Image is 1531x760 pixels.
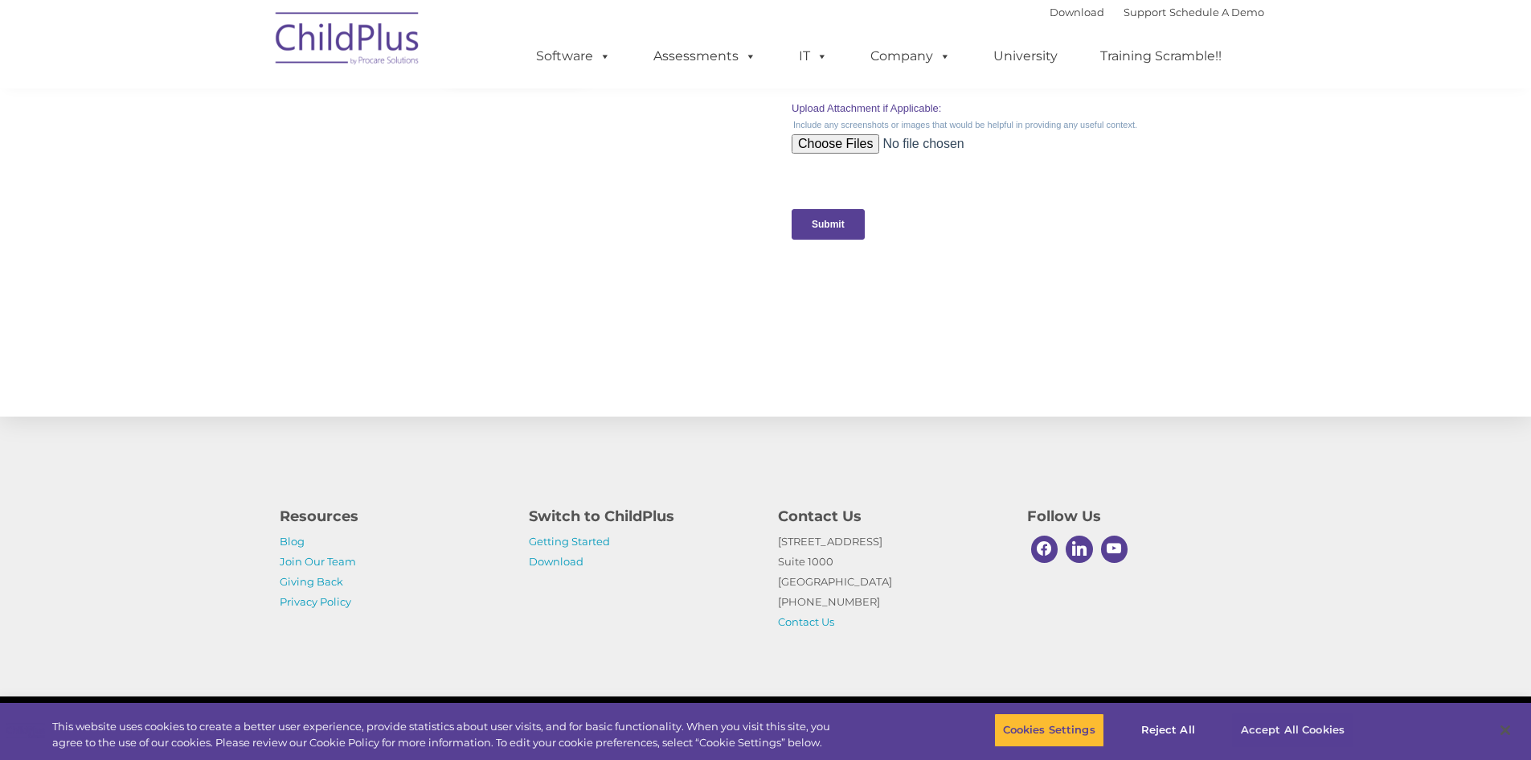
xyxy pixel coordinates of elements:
[529,555,583,568] a: Download
[1062,532,1097,567] a: Linkedin
[529,505,754,528] h4: Switch to ChildPlus
[778,615,834,628] a: Contact Us
[977,40,1074,72] a: University
[1050,6,1264,18] font: |
[280,575,343,588] a: Giving Back
[1027,505,1252,528] h4: Follow Us
[280,595,351,608] a: Privacy Policy
[637,40,772,72] a: Assessments
[268,1,428,81] img: ChildPlus by Procare Solutions
[1027,532,1062,567] a: Facebook
[1097,532,1132,567] a: Youtube
[1169,6,1264,18] a: Schedule A Demo
[520,40,627,72] a: Software
[1050,6,1104,18] a: Download
[994,713,1104,747] button: Cookies Settings
[280,505,505,528] h4: Resources
[783,40,844,72] a: IT
[778,532,1003,632] p: [STREET_ADDRESS] Suite 1000 [GEOGRAPHIC_DATA] [PHONE_NUMBER]
[1084,40,1238,72] a: Training Scramble!!
[223,172,292,184] span: Phone number
[854,40,967,72] a: Company
[778,505,1003,528] h4: Contact Us
[1118,713,1218,747] button: Reject All
[529,535,610,548] a: Getting Started
[1232,713,1353,747] button: Accept All Cookies
[280,535,305,548] a: Blog
[1488,713,1523,748] button: Close
[280,555,356,568] a: Join Our Team
[52,719,842,750] div: This website uses cookies to create a better user experience, provide statistics about user visit...
[223,106,272,118] span: Last name
[1124,6,1166,18] a: Support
